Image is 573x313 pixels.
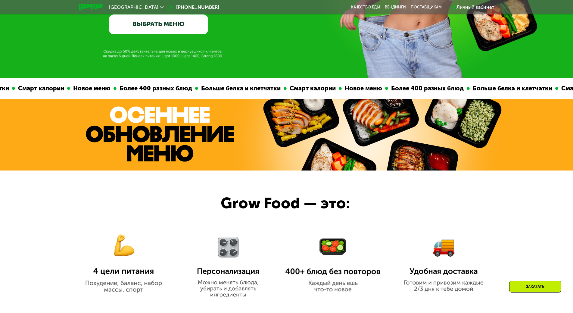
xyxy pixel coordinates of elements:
[109,14,208,34] a: ВЫБРАТЬ МЕНЮ
[115,84,194,93] div: Более 400 разных блюд
[167,4,219,11] a: [PHONE_NUMBER]
[387,84,466,93] div: Более 400 разных блюд
[14,84,66,93] div: Смарт калории
[469,84,554,93] div: Больше белка и клетчатки
[69,84,112,93] div: Новое меню
[385,5,406,10] a: Вендинги
[509,281,561,293] div: Заказать
[197,84,282,93] div: Больше белка и клетчатки
[411,5,442,10] div: поставщикам
[351,5,380,10] a: Качество еды
[221,192,372,215] div: Grow Food — это:
[456,4,494,11] div: Личный кабинет
[285,84,338,93] div: Смарт калории
[109,5,158,10] span: [GEOGRAPHIC_DATA]
[341,84,384,93] div: Новое меню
